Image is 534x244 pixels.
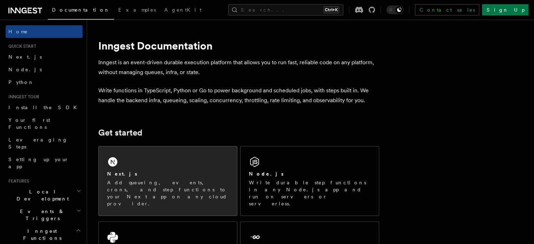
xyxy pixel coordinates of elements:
[240,146,379,216] a: Node.jsWrite durable step functions in any Node.js app and run on servers or serverless.
[6,114,83,133] a: Your first Functions
[52,7,110,13] span: Documentation
[107,179,229,207] p: Add queueing, events, crons, and step functions to your Next app on any cloud provider.
[6,178,29,184] span: Features
[6,76,83,88] a: Python
[228,4,343,15] button: Search...Ctrl+K
[6,208,77,222] span: Events & Triggers
[118,7,156,13] span: Examples
[8,79,34,85] span: Python
[114,2,160,19] a: Examples
[98,86,379,105] p: Write functions in TypeScript, Python or Go to power background and scheduled jobs, with steps bu...
[6,101,83,114] a: Install the SDK
[6,185,83,205] button: Local Development
[6,25,83,38] a: Home
[6,227,76,242] span: Inngest Functions
[8,105,81,110] span: Install the SDK
[387,6,403,14] button: Toggle dark mode
[6,44,36,49] span: Quick start
[249,170,284,177] h2: Node.js
[8,117,50,130] span: Your first Functions
[8,67,42,72] span: Node.js
[98,146,237,216] a: Next.jsAdd queueing, events, crons, and step functions to your Next app on any cloud provider.
[8,137,68,150] span: Leveraging Steps
[482,4,528,15] a: Sign Up
[164,7,202,13] span: AgentKit
[8,54,42,60] span: Next.js
[6,94,39,100] span: Inngest tour
[107,170,137,177] h2: Next.js
[415,4,479,15] a: Contact sales
[6,153,83,173] a: Setting up your app
[160,2,206,19] a: AgentKit
[6,205,83,225] button: Events & Triggers
[6,133,83,153] a: Leveraging Steps
[323,6,339,13] kbd: Ctrl+K
[48,2,114,20] a: Documentation
[98,58,379,77] p: Inngest is an event-driven durable execution platform that allows you to run fast, reliable code ...
[98,39,379,52] h1: Inngest Documentation
[6,51,83,63] a: Next.js
[8,157,69,169] span: Setting up your app
[249,179,370,207] p: Write durable step functions in any Node.js app and run on servers or serverless.
[6,63,83,76] a: Node.js
[6,188,77,202] span: Local Development
[98,128,142,138] a: Get started
[8,28,28,35] span: Home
